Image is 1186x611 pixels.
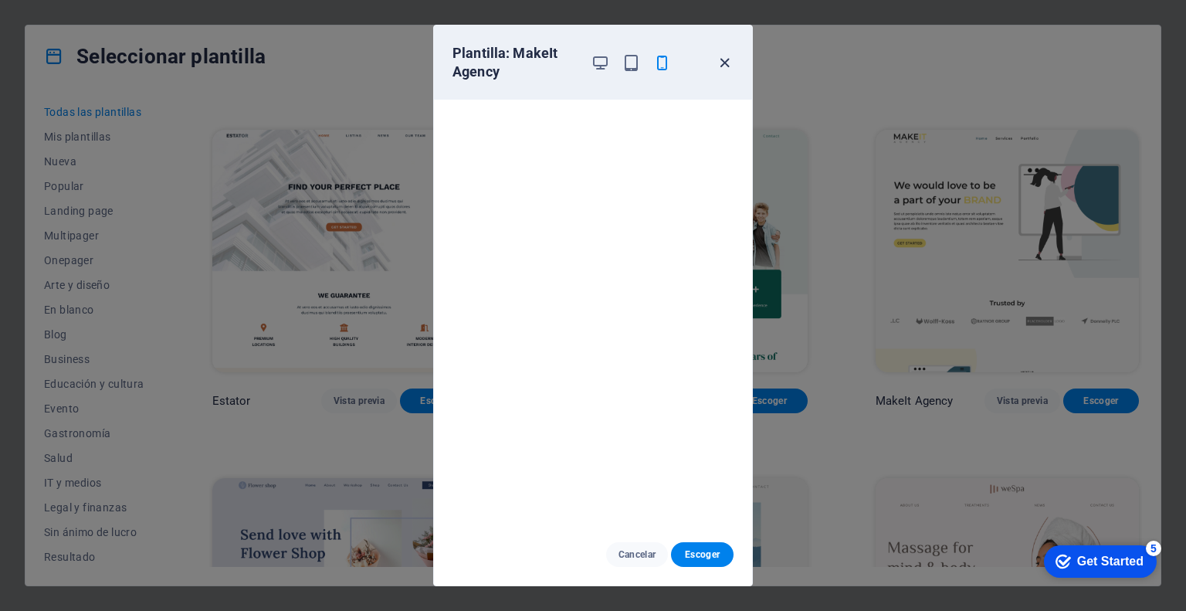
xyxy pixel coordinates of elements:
span: Cancelar [618,548,656,561]
button: Escoger [671,542,734,567]
div: Get Started [42,17,108,31]
span: Escoger [683,548,721,561]
h6: Plantilla: MakeIt Agency [452,44,578,81]
div: 5 [110,3,126,19]
button: Cancelar [606,542,669,567]
div: Get Started 5 items remaining, 0% complete [8,8,121,40]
